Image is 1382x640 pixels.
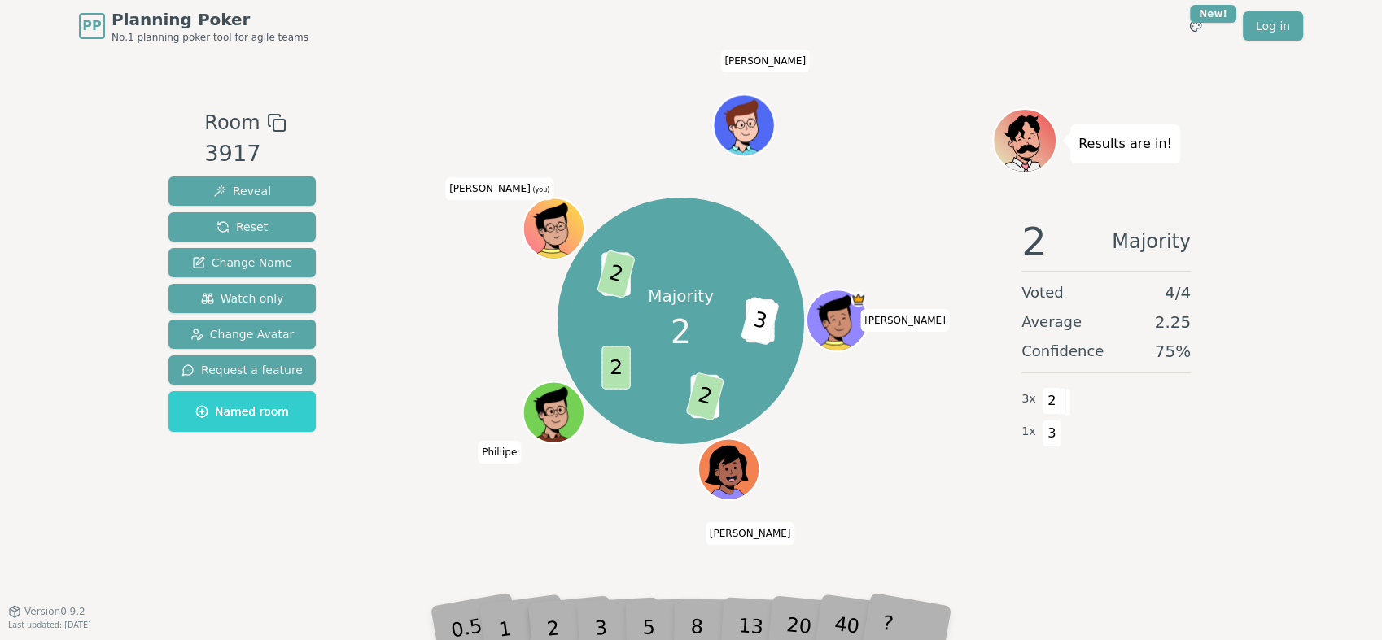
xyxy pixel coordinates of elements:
span: 3 [741,296,780,346]
span: Click to change your name [706,522,795,545]
span: 2.25 [1154,311,1191,333]
button: Change Name [168,248,316,277]
span: Click to change your name [445,178,553,201]
span: Planning Poker [112,8,308,31]
span: Click to change your name [720,50,810,73]
div: 3917 [204,137,286,171]
a: Log in [1243,11,1303,41]
span: 2 [671,307,691,356]
span: Change Name [192,255,292,271]
span: 75 % [1155,340,1191,363]
span: 2 [1043,387,1061,415]
span: Voted [1021,281,1064,304]
p: Results are in! [1078,133,1172,155]
span: Confidence [1021,340,1104,363]
span: 2 [597,250,636,299]
p: Majority [648,285,714,307]
span: 1 x [1021,423,1036,441]
span: No.1 planning poker tool for agile teams [112,31,308,44]
span: 2 [1021,222,1047,261]
button: New! [1181,11,1210,41]
button: Change Avatar [168,320,316,349]
span: Click to change your name [478,441,521,464]
span: Majority [1112,222,1191,261]
button: Reveal [168,176,316,206]
span: Room [204,108,260,137]
span: PP [82,16,101,36]
span: Reveal [213,183,271,199]
span: Named room [195,403,289,420]
button: Named room [168,391,316,432]
div: New! [1190,5,1236,23]
span: Watch only [201,290,284,307]
span: Click to change your name [860,309,950,332]
span: Version 0.9.2 [24,605,85,618]
a: PPPlanning PokerNo.1 planning poker tool for agile teams [79,8,308,44]
button: Click to change your avatar [525,200,583,258]
button: Version0.9.2 [8,605,85,618]
button: Reset [168,212,316,242]
span: Average [1021,311,1082,333]
button: Watch only [168,284,316,313]
span: 4 / 4 [1165,281,1191,304]
span: Change Avatar [190,326,295,342]
span: Bruno S is the host [851,292,867,307]
span: Request a feature [181,362,303,378]
span: Last updated: [DATE] [8,620,91,629]
span: 2 [686,372,725,421]
span: Reset [216,219,268,235]
span: 2 [602,346,632,389]
button: Request a feature [168,355,316,385]
span: (you) [531,187,550,194]
span: 3 x [1021,390,1036,408]
span: 3 [1043,420,1061,447]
